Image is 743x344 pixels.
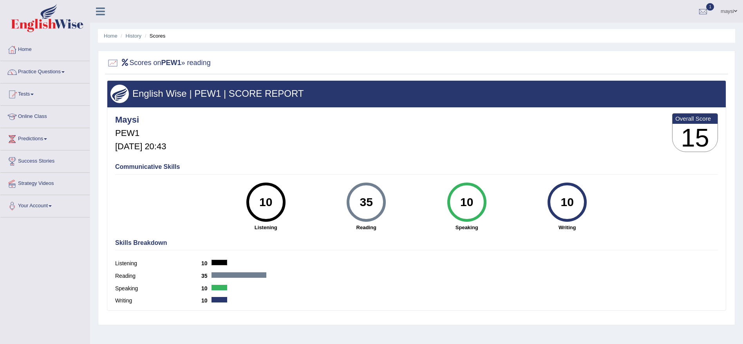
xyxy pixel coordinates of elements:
a: Tests [0,83,90,103]
label: Writing [115,297,201,305]
h4: Maysi [115,115,166,125]
a: Home [104,33,118,39]
a: Strategy Videos [0,173,90,192]
b: 10 [201,260,212,266]
b: 35 [201,273,212,279]
b: PEW1 [161,59,181,67]
li: Scores [143,32,166,40]
a: Online Class [0,106,90,125]
h5: PEW1 [115,129,166,138]
h5: [DATE] 20:43 [115,142,166,151]
a: Success Stories [0,150,90,170]
a: Your Account [0,195,90,215]
label: Speaking [115,284,201,293]
h3: English Wise | PEW1 | SCORE REPORT [110,89,723,99]
div: 35 [352,186,381,219]
a: Predictions [0,128,90,148]
h4: Skills Breakdown [115,239,718,246]
strong: Speaking [420,224,513,231]
img: wings.png [110,85,129,103]
div: 10 [452,186,481,219]
a: History [126,33,141,39]
label: Listening [115,259,201,268]
strong: Writing [521,224,613,231]
h4: Communicative Skills [115,163,718,170]
div: 10 [251,186,280,219]
strong: Reading [320,224,412,231]
a: Home [0,39,90,58]
strong: Listening [219,224,312,231]
label: Reading [115,272,201,280]
span: 1 [706,3,714,11]
a: Practice Questions [0,61,90,81]
div: 10 [553,186,581,219]
b: 10 [201,297,212,304]
b: 10 [201,285,212,291]
h2: Scores on » reading [107,57,211,69]
b: Overall Score [675,115,715,122]
h3: 15 [672,124,718,152]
